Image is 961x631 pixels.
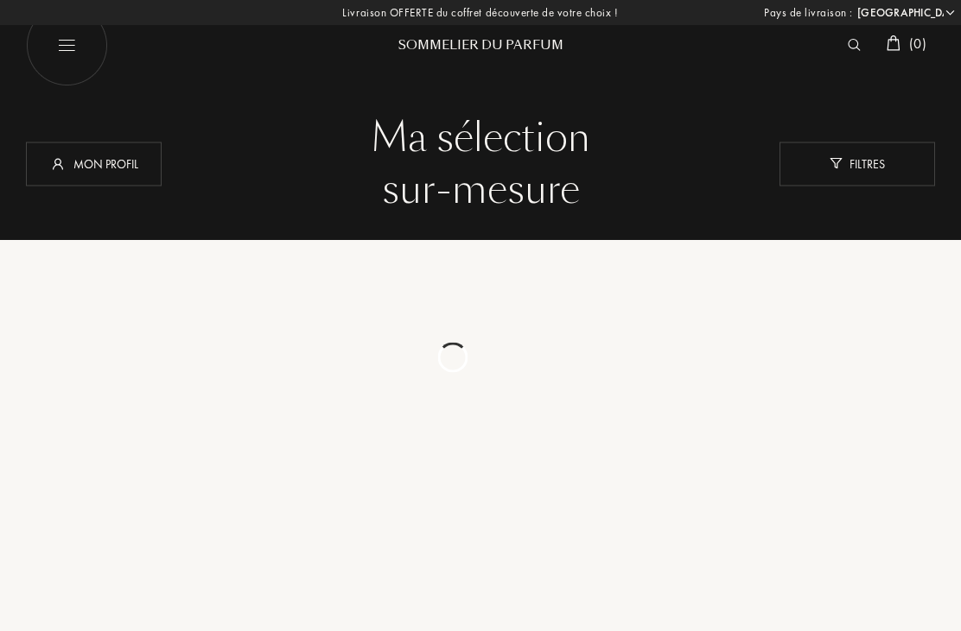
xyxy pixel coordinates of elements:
[26,142,162,186] div: Mon profil
[377,36,584,54] div: Sommelier du Parfum
[49,155,67,172] img: profil_icn_w.svg
[26,4,108,86] img: burger_white.png
[909,35,926,53] span: ( 0 )
[887,35,901,51] img: cart_white.svg
[39,164,922,216] div: sur-mesure
[830,158,843,169] img: new_filter_w.svg
[780,142,935,186] div: Filtres
[764,4,853,22] span: Pays de livraison :
[848,39,861,51] img: search_icn_white.svg
[39,112,922,164] div: Ma sélection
